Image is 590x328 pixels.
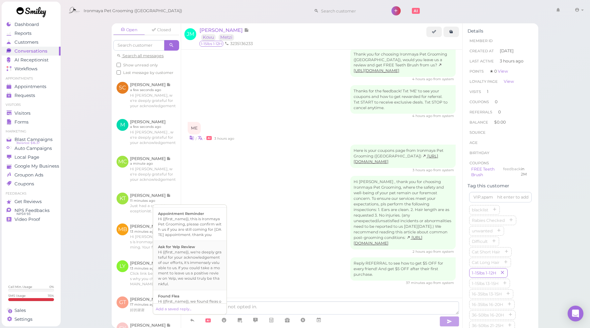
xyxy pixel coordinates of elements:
[2,64,61,73] a: Workflows
[469,140,478,145] span: age
[2,103,61,107] li: Visitors
[433,77,454,81] span: from system
[14,217,40,222] span: Video Proof
[14,57,48,63] span: AI Receptionist
[158,245,195,249] b: Ask for Yelp Review
[200,27,249,40] a: [PERSON_NAME] Kovu Metzi
[470,323,505,328] span: 36-50lbs 21-25H
[14,163,59,169] span: Google My Business
[470,249,501,254] span: Cat Short Hair
[113,40,164,51] input: Search customer
[113,25,145,35] a: Open
[14,154,39,160] span: Local Page
[413,249,433,254] span: 08/28/2025 02:53pm
[14,110,31,116] span: Visitors
[196,136,197,141] i: |
[470,218,506,223] span: Rabies Checked
[433,249,454,254] span: from system
[469,49,494,53] span: Created At
[14,146,52,151] span: Auto Campaigns
[2,191,61,196] li: Feedbacks
[49,285,54,289] div: 0 %
[158,299,222,320] div: Hi {{first_name}}, we found fleas on , our groomer will give a flea bath, it will be additional $...
[156,307,191,311] a: Add a saved reply...
[468,28,533,34] div: Details
[2,82,61,91] a: Appointments
[470,302,504,307] span: 16-35lbs 16-20H
[469,130,486,135] span: Source
[2,129,61,134] li: Marketing
[470,207,490,212] span: blacklist
[14,208,50,213] span: NPS Feedbacks
[498,69,508,74] a: View
[350,257,456,281] div: Reply REFERRAL to see how to get $5 OFF for every friend! And get $5 OFF after their first purchase.
[469,100,489,104] span: Coupons
[413,168,433,172] span: 08/28/2025 01:05pm
[470,228,494,233] span: unwanted
[117,53,164,58] a: Search all messages
[14,172,43,178] span: Groupon Ads
[14,48,47,54] span: Conversations
[146,25,177,35] a: Closed
[469,110,492,114] span: Referrals
[469,161,489,165] span: Coupons
[48,293,54,298] div: 115 %
[469,192,532,202] input: VIP,spam
[14,39,39,45] span: Customers
[117,70,121,75] input: Last message by customer
[469,79,498,84] span: Loyalty page
[494,120,506,125] span: $0.00
[2,306,61,315] a: Sales
[412,114,433,118] span: 08/28/2025 12:53pm
[2,197,61,206] a: Get Reviews
[469,120,489,125] span: Balance
[158,249,222,286] div: Hi {{first_name}}, we're deeply grateful for your acknowledgement of our efforts, it's immensely ...
[471,167,495,177] a: FREE Teeth Brush
[504,79,514,84] a: View
[14,137,53,142] span: Blast Campaigns
[123,70,174,75] span: Last message by customer
[470,292,503,296] span: 16-35lbs 13-15H
[2,171,61,179] a: Groupon Ads
[188,122,201,134] div: ME
[2,206,61,215] a: NPS Feedbacks NPS® 93
[219,34,234,40] a: Metzi
[8,285,32,289] div: Call Min. Usage
[350,176,456,249] div: Hi [PERSON_NAME] , thank you for choosing Ironmaya Pet Grooming, where the safety and well-being ...
[201,34,216,40] a: Kovu
[568,306,583,321] div: Open Intercom Messenger
[16,211,30,217] span: NPS® 93
[2,153,61,162] a: Local Page
[188,134,456,141] div: •
[14,22,39,27] span: Dashboard
[244,27,249,33] span: Note
[14,308,26,313] span: Sales
[2,179,61,188] a: Coupons
[468,107,533,117] li: 0
[214,136,234,141] span: 08/28/2025 01:04pm
[2,135,61,144] a: Blast Campaigns Balance: $16.37
[14,66,38,72] span: Workflows
[2,29,61,38] a: Reports
[433,114,454,118] span: from system
[158,294,179,298] b: Found Flea
[354,235,422,246] a: [URL][DOMAIN_NAME]
[412,77,433,81] span: 08/28/2025 12:48pm
[470,281,500,286] span: 1-15lbs 13-15H
[350,85,456,114] div: Thanks for the feedback! Txt 'ME' to see your coupons and how to get rewarded for referral. Txt S...
[2,162,61,171] a: Google My Business
[490,69,508,74] span: ★ 0
[469,69,484,74] span: Points
[184,28,196,40] span: JM
[469,89,481,94] span: Visits
[14,93,35,98] span: Requests
[470,270,497,275] span: 1-15lbs 1-12H
[14,181,34,187] span: Coupons
[470,239,489,244] span: Difficult
[2,144,61,153] a: Auto Campaigns
[14,316,33,322] span: Settings
[2,215,61,224] a: Video Proof
[468,86,533,97] li: 1
[158,216,222,237] div: Hi {{first_name}}, this is Ironmaya Pet Grooming, please confirm with us if you are still coming ...
[2,76,61,81] li: Appointments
